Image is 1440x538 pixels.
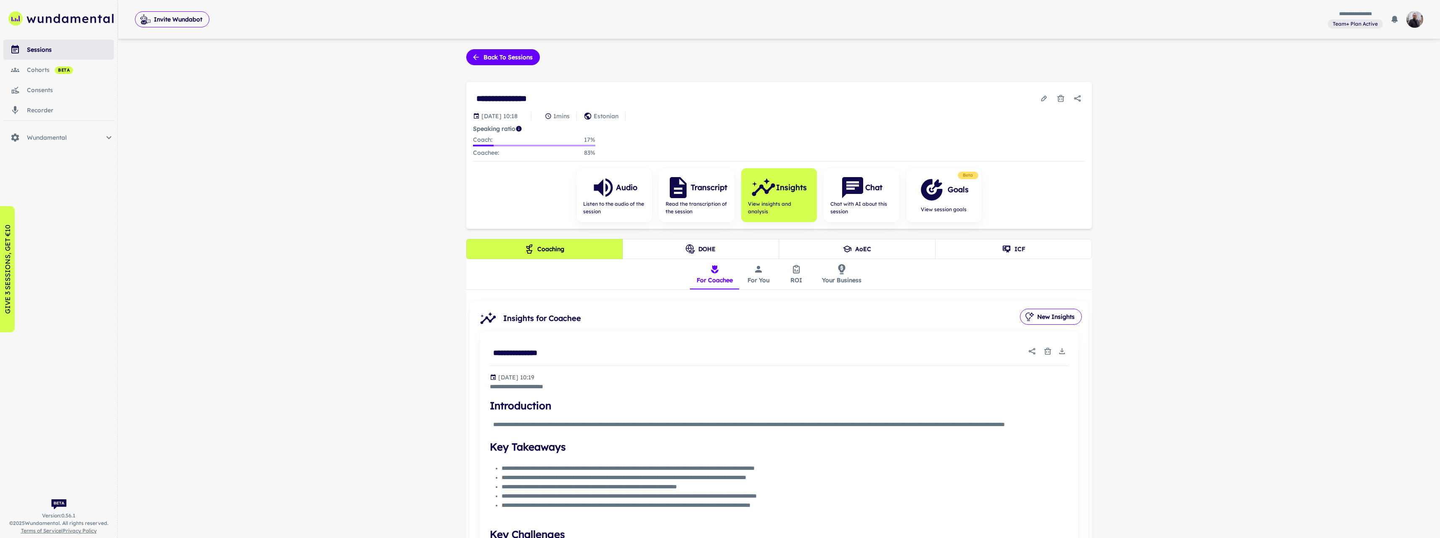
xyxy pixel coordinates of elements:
[498,373,534,382] p: Generated at
[27,133,104,142] span: Wundamental
[748,200,810,215] span: View insights and analysis
[135,11,209,28] span: Invite Wundabot to record a meeting
[1070,91,1085,106] button: Share session
[473,148,499,158] p: Coachee :
[27,85,114,95] div: consents
[1020,309,1082,325] button: New Insights
[9,519,108,527] span: © 2025 Wundamental. All rights reserved.
[3,100,114,120] a: recorder
[584,135,595,145] p: 17 %
[779,239,935,259] button: AoEC
[1056,345,1068,358] button: Download
[473,135,492,145] p: Coach :
[1406,11,1423,28] img: photoURL
[824,168,899,222] button: ChatChat with AI about this session
[135,11,209,27] button: Invite Wundabot
[1025,344,1040,359] button: Share report
[659,168,735,222] button: TranscriptRead the transcription of the session
[576,168,652,222] button: AudioListen to the audio of the session
[906,168,982,222] button: GoalsView session goals
[3,40,114,60] a: sessions
[473,125,515,133] strong: Speaking ratio
[490,439,1068,454] h4: Key Takeaways
[3,225,13,314] p: GIVE 3 SESSIONS, GET €10
[584,148,595,158] p: 83 %
[740,259,777,289] button: For You
[55,67,73,74] span: beta
[830,200,893,215] span: Chat with AI about this session
[622,239,779,259] button: DOHE
[666,200,728,215] span: Read the transcription of the session
[776,182,807,193] h6: Insights
[3,60,114,80] a: cohorts beta
[959,172,977,179] span: Beta
[3,80,114,100] a: consents
[466,239,1092,259] div: theme selection
[27,106,114,115] div: recorder
[594,111,618,121] p: Estonian
[466,49,540,65] button: Back to sessions
[1041,345,1054,358] button: Delete
[490,398,1068,413] h4: Introduction
[481,111,518,121] p: Session date
[27,65,114,74] div: cohorts
[21,527,61,534] a: Terms of Service
[815,259,868,289] button: Your Business
[919,206,969,213] span: View session goals
[553,111,570,121] p: 1 mins
[1329,20,1381,28] span: Team+ Plan Active
[21,527,97,535] span: |
[865,182,882,193] h6: Chat
[616,182,637,193] h6: Audio
[1328,19,1383,28] span: View and manage your current plan and billing details.
[741,168,817,222] button: InsightsView insights and analysis
[1053,91,1068,106] button: Delete session
[777,259,815,289] button: ROI
[3,127,114,148] div: Wundamental
[1036,91,1052,106] button: Edit session
[583,200,645,215] span: Listen to the audio of the session
[466,239,623,259] button: Coaching
[63,527,97,534] a: Privacy Policy
[690,259,740,289] button: For Coachee
[690,259,868,289] div: insights tabs
[27,45,114,54] div: sessions
[42,512,75,519] span: Version: 0.56.1
[503,313,1020,324] span: Insights for Coachee
[1328,19,1383,29] a: View and manage your current plan and billing details.
[935,239,1092,259] button: ICF
[948,184,969,196] h6: Goals
[691,182,727,193] h6: Transcript
[515,125,522,132] svg: Coach/coachee ideal ratio of speaking is roughly 20:80. Mentor/mentee ideal ratio of speaking is ...
[1020,312,1082,320] span: Generate new variation of insights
